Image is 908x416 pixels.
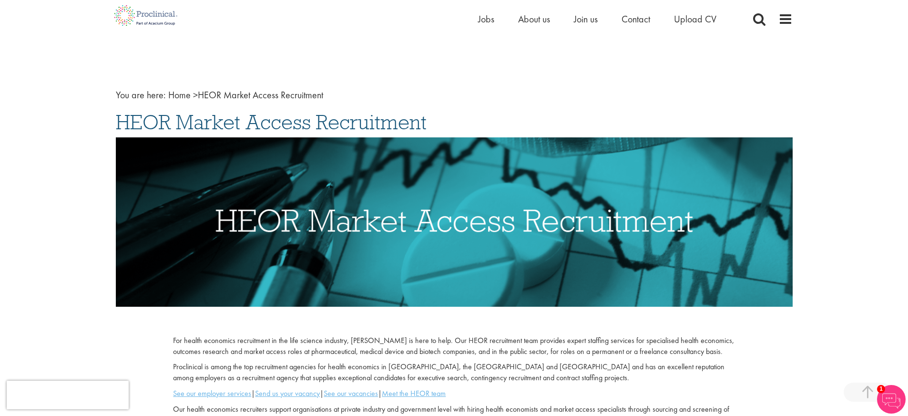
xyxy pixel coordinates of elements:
span: > [193,89,198,101]
iframe: reCAPTCHA [7,381,129,409]
span: HEOR Market Access Recruitment [116,109,427,135]
p: For health economics recruitment in the life science industry, [PERSON_NAME] is here to help. Our... [173,335,735,357]
a: See our employer services [173,388,251,398]
img: HEOR Market Access Recruitment [116,137,793,307]
span: HEOR Market Access Recruitment [168,89,323,101]
a: About us [518,13,550,25]
a: Jobs [478,13,494,25]
a: Meet the HEOR team [382,388,446,398]
a: See our vacancies [324,388,378,398]
a: Join us [574,13,598,25]
a: breadcrumb link to Home [168,89,191,101]
span: 1 [877,385,885,393]
a: Upload CV [674,13,716,25]
p: | | | [173,388,735,399]
span: You are here: [116,89,166,101]
p: Proclinical is among the top recruitment agencies for health economics in [GEOGRAPHIC_DATA], the ... [173,362,735,384]
a: Send us your vacancy [255,388,320,398]
img: Chatbot [877,385,906,414]
a: Contact [622,13,650,25]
